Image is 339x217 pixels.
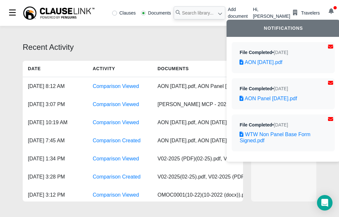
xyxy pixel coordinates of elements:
div: Hi, [PERSON_NAME] [253,6,320,20]
a: Comparison Viewed [93,156,139,161]
input: Search library... [174,6,225,19]
div: File Completed • [240,50,288,55]
a: WTW Non Panel Base Form Signed.pdf [240,131,327,144]
a: Comparison Viewed [93,83,139,89]
img: ClauseLink [22,6,95,20]
button: Mark as Read [326,78,335,88]
div: [DATE] 8:12 AM [23,77,88,95]
div: [DATE] 7:45 AM [23,132,88,150]
div: AON [DATE].pdf, AON [DATE].pdf [152,114,282,132]
button: Mark as Read [326,42,335,52]
div: [DATE] 10:19 AM [23,114,88,132]
div: V02-2025 (PDF)(02-25).pdf, V02-2025(02-25).pdf [152,150,282,168]
h5: Activity [88,61,152,77]
div: File Completed • [240,122,288,128]
span: Oct 1, 2025, 10:36 AM [274,86,288,91]
h5: Documents [152,61,282,77]
a: Comparison Viewed [93,120,139,125]
span: Sep 19, 2025, 2:01 PM [274,122,288,127]
div: AON [DATE].pdf, AON Panel [DATE].pdf [152,77,282,95]
a: Comparison Created [93,138,141,143]
div: File Completed • [240,86,288,92]
a: AON [DATE].pdf [240,59,327,65]
h5: Date [23,61,88,77]
a: Comparison Viewed [93,102,139,107]
label: Clauses [112,11,136,15]
span: Oct 1, 2025, 10:36 AM [274,50,288,55]
div: [DATE] 1:34 PM [23,150,88,168]
div: Open Intercom Messenger [317,195,333,211]
button: Mark as Read [326,114,335,125]
label: Documents [141,11,171,15]
div: [PERSON_NAME] MCP - 2025(06-25).pdf, WTW Base Form [DATE].pdf [152,95,282,114]
div: Travelers [301,10,320,16]
div: [DATE] 3:07 PM [23,95,88,114]
div: [DATE] 3:28 PM [23,168,88,186]
a: Comparison Viewed [93,192,139,198]
div: [DATE] 3:12 PM [23,186,88,204]
a: Comparison Created [93,174,141,179]
a: AON Panel [DATE].pdf [240,95,327,102]
div: OMOC0001(10-22)(10-2022 (docx)).pdf, OMOC0001(10-22)(10-2022 (Product Catalog)).pdf, OMOC0001(10-... [152,186,282,204]
div: V02-2025(02-25).pdf, V02-2025 (PDF)(02-25).pdf [152,168,282,186]
div: Add document [228,6,248,20]
div: AON [DATE].pdf, AON [DATE].pdf [152,132,282,150]
div: Recent Activity [23,41,316,53]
